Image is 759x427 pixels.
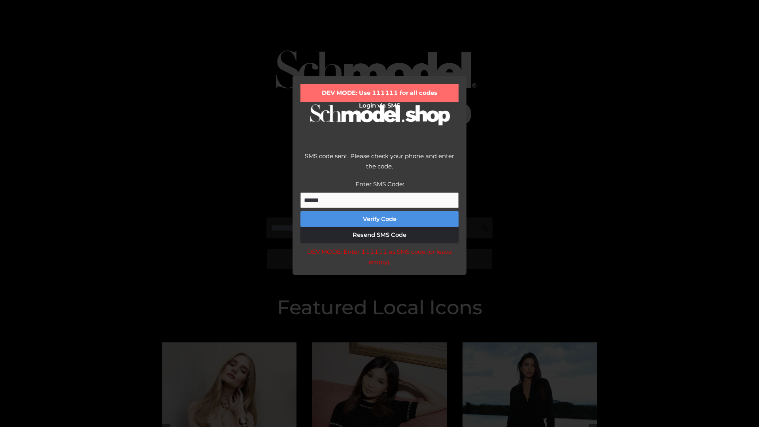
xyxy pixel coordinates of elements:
[355,180,404,188] label: Enter SMS Code:
[300,227,459,243] button: Resend SMS Code
[300,84,459,102] div: DEV MODE: Use 111111 for all codes
[300,211,459,227] button: Verify Code
[300,247,459,267] div: DEV MODE: Enter 111111 as SMS code (or leave empty).
[300,151,459,179] div: SMS code sent. Please check your phone and enter the code.
[300,102,459,109] h2: Login via SMS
